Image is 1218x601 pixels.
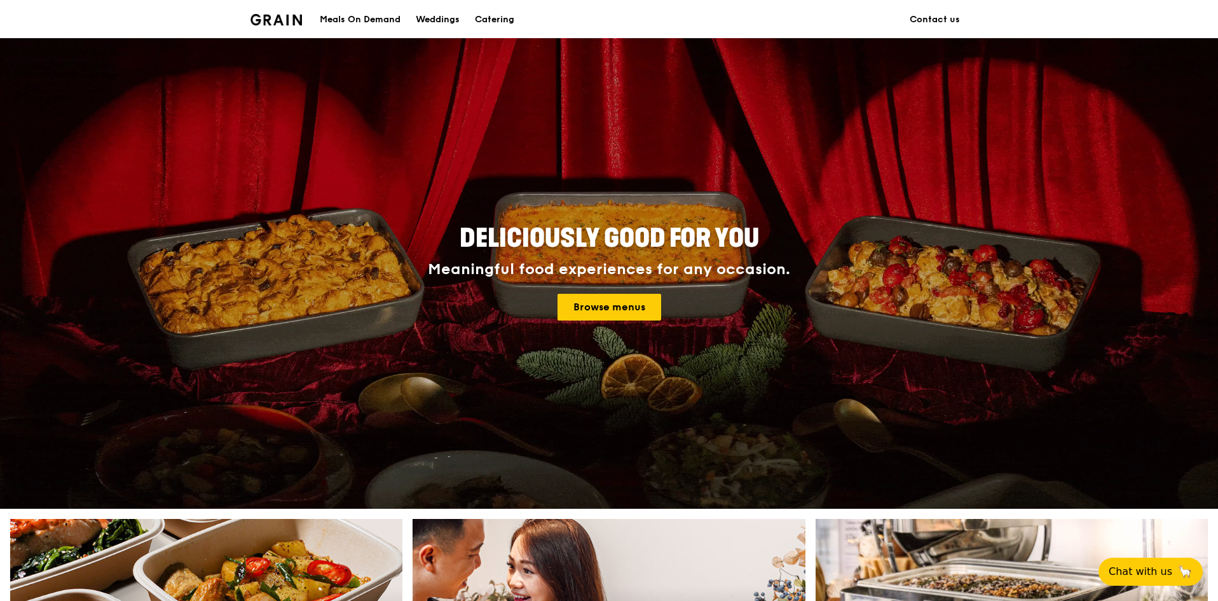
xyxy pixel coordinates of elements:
[558,294,661,321] a: Browse menus
[460,223,759,254] span: Deliciously good for you
[320,1,400,39] div: Meals On Demand
[1109,564,1172,579] span: Chat with us
[408,1,467,39] a: Weddings
[475,1,514,39] div: Catering
[467,1,522,39] a: Catering
[416,1,460,39] div: Weddings
[1177,564,1193,579] span: 🦙
[380,261,838,279] div: Meaningful food experiences for any occasion.
[250,14,302,25] img: Grain
[902,1,968,39] a: Contact us
[1098,558,1203,586] button: Chat with us🦙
